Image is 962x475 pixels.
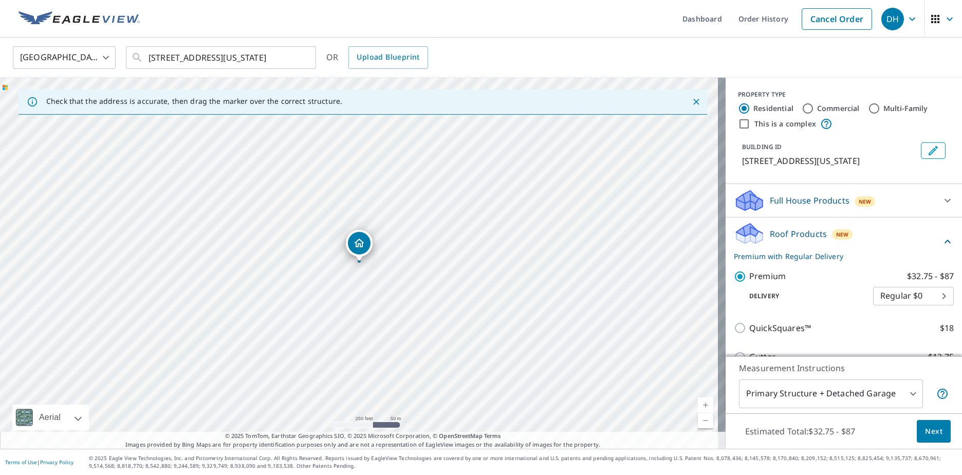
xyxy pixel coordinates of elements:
[12,405,89,430] div: Aerial
[742,155,917,167] p: [STREET_ADDRESS][US_STATE]
[940,322,954,335] p: $18
[936,388,949,400] span: Your report will include the primary structure and a detached garage if one exists.
[883,103,928,114] label: Multi-Family
[739,362,949,374] p: Measurement Instructions
[770,228,827,240] p: Roof Products
[36,405,64,430] div: Aerial
[925,425,942,438] span: Next
[357,51,419,64] span: Upload Blueprint
[149,43,295,72] input: Search by address or latitude-longitude
[5,459,73,465] p: |
[749,322,811,335] p: QuickSquares™
[738,90,950,99] div: PROPERTY TYPE
[690,95,703,108] button: Close
[439,432,482,440] a: OpenStreetMap
[734,251,941,262] p: Premium with Regular Delivery
[917,420,951,443] button: Next
[742,142,782,151] p: BUILDING ID
[873,282,954,310] div: Regular $0
[753,103,793,114] label: Residential
[46,97,342,106] p: Check that the address is accurate, then drag the marker over the correct structure.
[18,11,140,27] img: EV Logo
[484,432,501,440] a: Terms
[881,8,904,30] div: DH
[921,142,946,159] button: Edit building 1
[817,103,860,114] label: Commercial
[89,454,957,470] p: © 2025 Eagle View Technologies, Inc. and Pictometry International Corp. All Rights Reserved. Repo...
[734,222,954,262] div: Roof ProductsNewPremium with Regular Delivery
[326,46,428,69] div: OR
[698,413,713,428] a: Current Level 17, Zoom Out
[928,351,954,363] p: $13.75
[13,43,116,72] div: [GEOGRAPHIC_DATA]
[40,459,73,466] a: Privacy Policy
[907,270,954,283] p: $32.75 - $87
[859,197,872,206] span: New
[749,270,786,283] p: Premium
[739,379,923,408] div: Primary Structure + Detached Garage
[836,230,849,239] span: New
[749,351,775,363] p: Gutter
[346,230,373,262] div: Dropped pin, building 1, Residential property, 1446 Indiana Ave Louisville, KY 40213
[734,188,954,213] div: Full House ProductsNew
[348,46,428,69] a: Upload Blueprint
[770,194,849,207] p: Full House Products
[734,291,873,301] p: Delivery
[225,432,501,441] span: © 2025 TomTom, Earthstar Geographics SIO, © 2025 Microsoft Corporation, ©
[737,420,863,443] p: Estimated Total: $32.75 - $87
[5,459,37,466] a: Terms of Use
[698,397,713,413] a: Current Level 17, Zoom In
[802,8,872,30] a: Cancel Order
[754,119,816,129] label: This is a complex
